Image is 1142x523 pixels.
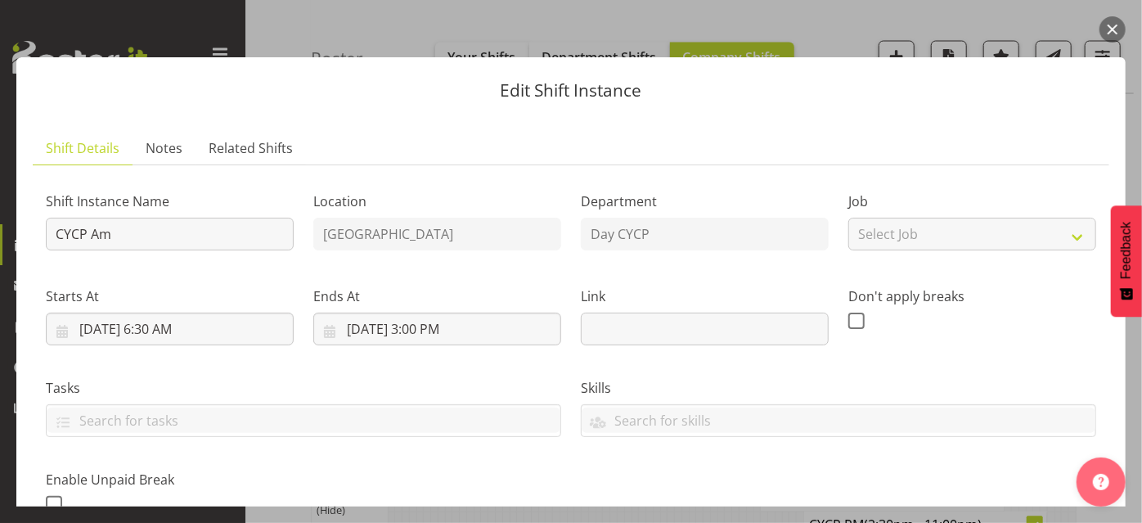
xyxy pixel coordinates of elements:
button: Feedback - Show survey [1111,205,1142,317]
img: help-xxl-2.png [1093,474,1109,490]
span: Feedback [1119,222,1134,279]
label: Tasks [46,378,561,398]
label: Skills [581,378,1096,398]
label: Job [848,192,1096,211]
p: Edit Shift Instance [33,82,1109,99]
label: Ends At [313,286,561,306]
label: Don't apply breaks [848,286,1096,306]
input: Search for skills [582,408,1095,433]
span: Related Shifts [209,138,293,158]
label: Link [581,286,829,306]
input: Search for tasks [47,408,560,433]
input: Shift Instance Name [46,218,294,250]
label: Department [581,192,829,211]
label: Location [313,192,561,211]
span: Notes [146,138,182,158]
label: Starts At [46,286,294,306]
input: Click to select... [313,313,561,345]
label: Enable Unpaid Break [46,470,294,489]
input: Click to select... [46,313,294,345]
label: Shift Instance Name [46,192,294,211]
span: Shift Details [46,138,119,158]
